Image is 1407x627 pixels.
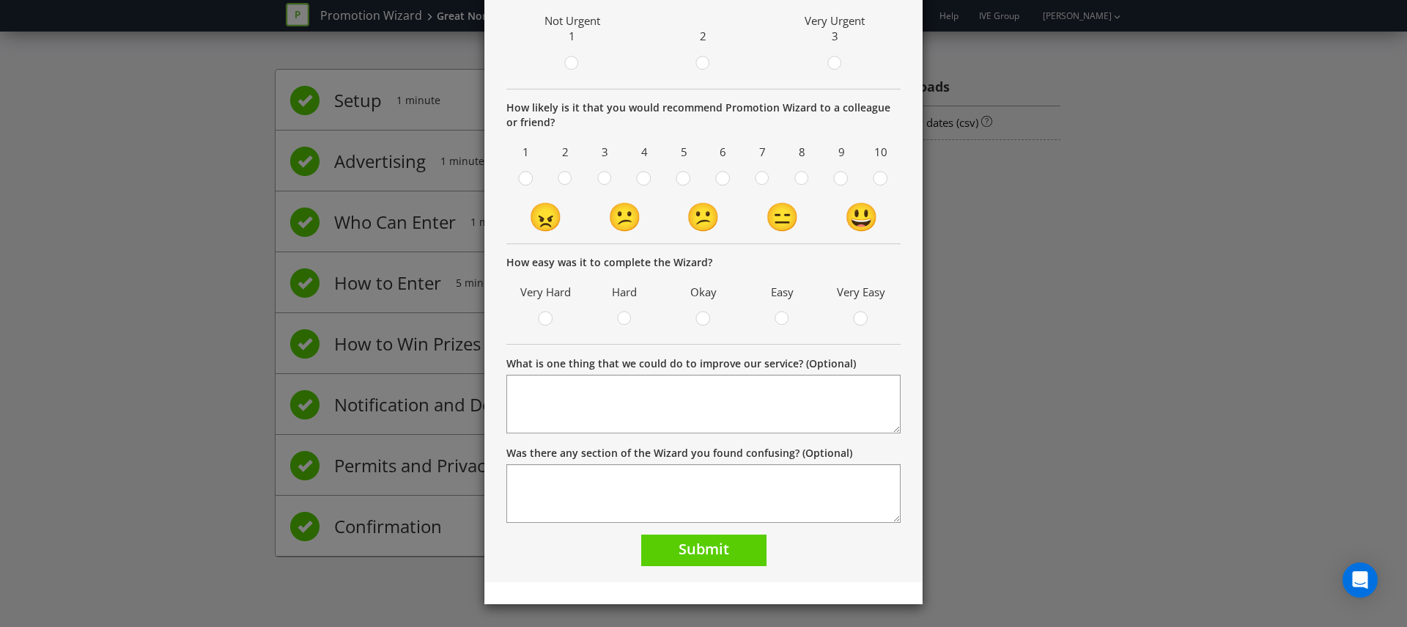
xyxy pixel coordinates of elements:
[586,197,665,236] td: 😕
[821,197,901,236] td: 😃
[679,539,729,559] span: Submit
[700,29,706,43] span: 2
[664,197,743,236] td: 😕
[865,141,897,164] span: 10
[743,197,822,236] td: 😑
[707,141,739,164] span: 6
[514,281,578,304] span: Very Hard
[544,13,600,28] span: Not Urgent
[832,29,838,43] span: 3
[747,141,779,164] span: 7
[569,29,575,43] span: 1
[786,141,819,164] span: 8
[1343,562,1378,598] div: Open Intercom Messenger
[506,100,901,130] p: How likely is it that you would recommend Promotion Wizard to a colleague or friend?
[506,197,586,236] td: 😠
[628,141,660,164] span: 4
[593,281,657,304] span: Hard
[506,446,852,461] label: Was there any section of the Wizard you found confusing? (Optional)
[750,281,815,304] span: Easy
[506,356,856,371] label: What is one thing that we could do to improve our service? (Optional)
[829,281,893,304] span: Very Easy
[671,281,736,304] span: Okay
[641,535,767,566] button: Submit
[550,141,582,164] span: 2
[510,141,542,164] span: 1
[506,255,901,270] p: How easy was it to complete the Wizard?
[825,141,857,164] span: 9
[805,13,865,28] span: Very Urgent
[668,141,700,164] span: 5
[589,141,621,164] span: 3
